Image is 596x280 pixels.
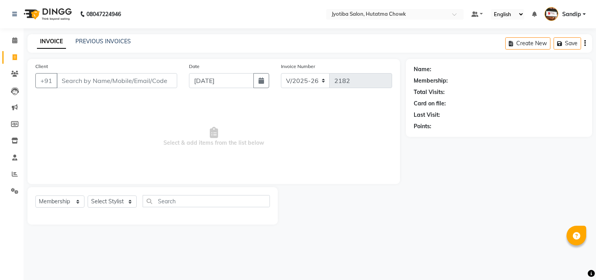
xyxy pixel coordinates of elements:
[86,3,121,25] b: 08047224946
[281,63,315,70] label: Invoice Number
[414,88,445,96] div: Total Visits:
[505,37,550,50] button: Create New
[554,37,581,50] button: Save
[562,10,581,18] span: Sandip
[189,63,200,70] label: Date
[20,3,74,25] img: logo
[57,73,177,88] input: Search by Name/Mobile/Email/Code
[563,249,588,272] iframe: chat widget
[75,38,131,45] a: PREVIOUS INVOICES
[414,99,446,108] div: Card on file:
[37,35,66,49] a: INVOICE
[143,195,270,207] input: Search
[414,77,448,85] div: Membership:
[35,98,392,176] span: Select & add items from the list below
[414,111,440,119] div: Last Visit:
[414,65,431,74] div: Name:
[545,7,558,21] img: Sandip
[35,73,57,88] button: +91
[35,63,48,70] label: Client
[414,122,431,131] div: Points:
